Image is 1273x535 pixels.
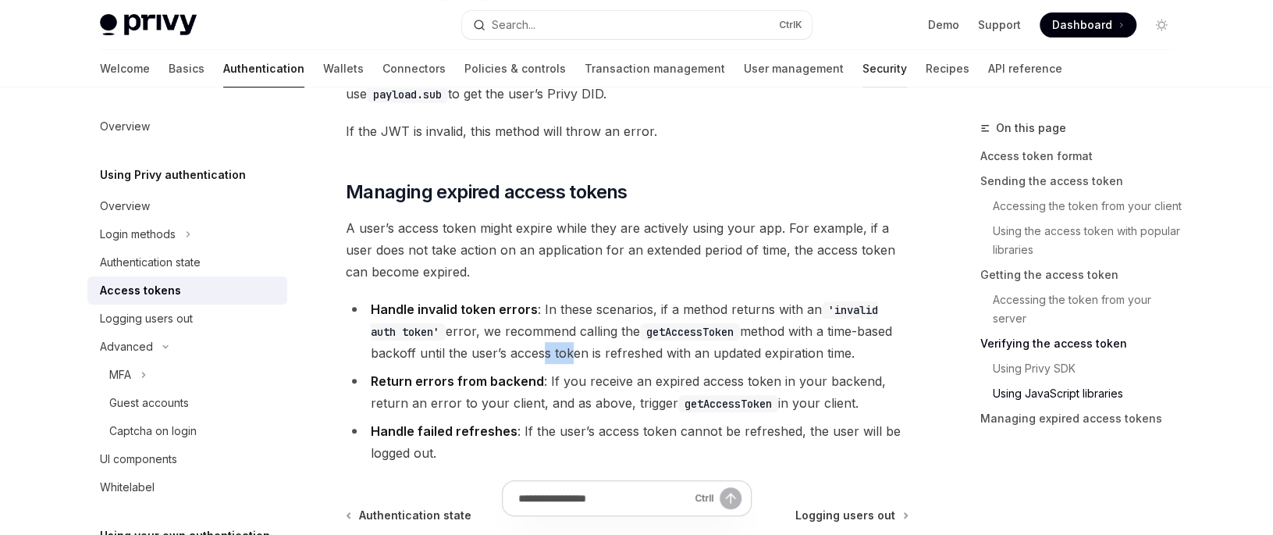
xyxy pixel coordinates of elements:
strong: Handle invalid token errors [371,301,538,317]
a: Policies & controls [464,50,566,87]
a: Overview [87,112,287,141]
div: UI components [100,450,177,469]
div: Captcha on login [109,422,197,440]
a: Authentication state [87,248,287,276]
code: getAccessToken [640,323,740,341]
span: Ctrl K [779,19,802,31]
div: MFA [109,366,131,384]
div: Guest accounts [109,394,189,412]
a: Using JavaScript libraries [980,381,1186,406]
div: Search... [492,16,535,34]
div: Login methods [100,225,176,244]
span: Managing expired access tokens [346,180,628,205]
a: Whitelabel [87,473,287,501]
a: Support [978,17,1021,33]
a: User management [744,50,844,87]
code: 'invalid auth token' [371,301,878,341]
code: getAccessToken [678,395,778,412]
a: API reference [988,50,1062,87]
a: Access tokens [87,276,287,305]
button: Toggle MFA section [87,361,287,389]
input: Ask a question... [518,481,688,515]
a: Using the access token with popular libraries [980,219,1186,262]
div: Overview [100,117,150,136]
li: : If the user’s access token cannot be refreshed, the user will be logged out. [346,420,909,464]
div: Logging users out [100,309,193,328]
a: Basics [169,50,204,87]
img: light logo [100,14,197,36]
a: Transaction management [585,50,725,87]
a: Welcome [100,50,150,87]
a: Accessing the token from your server [980,287,1186,331]
a: Demo [928,17,959,33]
a: Getting the access token [980,262,1186,287]
a: Managing expired access tokens [980,406,1186,431]
a: Wallets [323,50,364,87]
a: Sending the access token [980,169,1186,194]
a: Guest accounts [87,389,287,417]
div: Access tokens [100,281,181,300]
a: Accessing the token from your client [980,194,1186,219]
span: If the JWT is invalid, this method will throw an error. [346,120,909,142]
div: Overview [100,197,150,216]
a: Logging users out [87,305,287,333]
div: Advanced [100,337,153,356]
li: : If you receive an expired access token in your backend, return an error to your client, and as ... [346,370,909,414]
button: Toggle Advanced section [87,333,287,361]
button: Toggle dark mode [1149,12,1174,37]
button: Open search [462,11,812,39]
a: Verifying the access token [980,331,1186,356]
div: Authentication state [100,253,201,272]
span: Dashboard [1052,17,1112,33]
a: Authentication [223,50,304,87]
li: : In these scenarios, if a method returns with an error, we recommend calling the method with a t... [346,298,909,364]
a: Using Privy SDK [980,356,1186,381]
a: Recipes [926,50,969,87]
h5: Using Privy authentication [100,166,246,184]
a: Dashboard [1040,12,1136,37]
a: Connectors [382,50,446,87]
a: Access token format [980,144,1186,169]
span: On this page [996,119,1066,137]
a: Captcha on login [87,417,287,445]
span: A user’s access token might expire while they are actively using your app. For example, if a user... [346,217,909,283]
a: Security [862,50,907,87]
div: Whitelabel [100,478,155,497]
strong: Handle failed refreshes [371,423,517,439]
strong: Return errors from backend [371,373,544,389]
button: Toggle Login methods section [87,220,287,248]
code: payload.sub [367,86,448,103]
a: Overview [87,192,287,220]
button: Send message [720,487,741,509]
a: UI components [87,445,287,473]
